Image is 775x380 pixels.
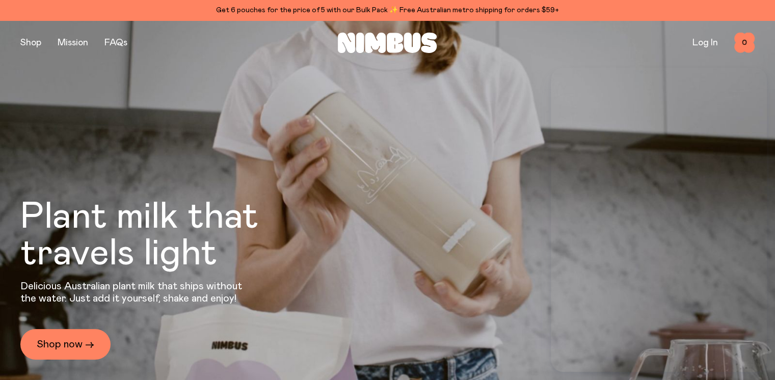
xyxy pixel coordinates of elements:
[692,38,718,47] a: Log In
[58,38,88,47] a: Mission
[551,68,767,372] iframe: Embedded Agent
[734,33,755,53] button: 0
[20,199,314,272] h1: Plant milk that travels light
[20,329,111,360] a: Shop now →
[20,4,755,16] div: Get 6 pouches for the price of 5 with our Bulk Pack ✨ Free Australian metro shipping for orders $59+
[20,280,249,305] p: Delicious Australian plant milk that ships without the water. Just add it yourself, shake and enjoy!
[104,38,127,47] a: FAQs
